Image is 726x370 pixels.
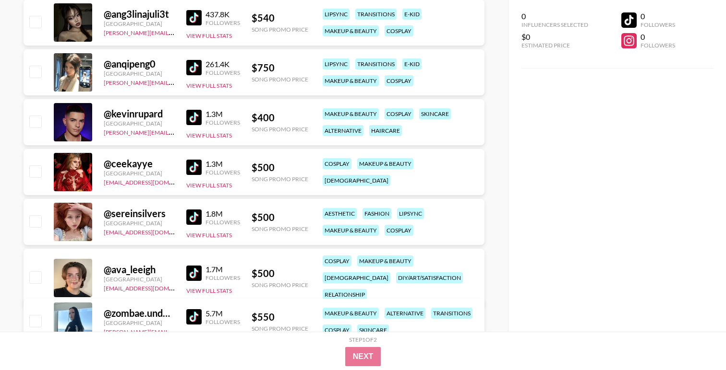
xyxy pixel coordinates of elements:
a: [EMAIL_ADDRESS][DOMAIN_NAME] [104,283,200,292]
div: 0 [521,12,588,21]
button: View Full Stats [186,32,232,39]
div: Estimated Price [521,42,588,49]
div: 1.3M [206,109,240,119]
div: transitions [355,9,397,20]
div: cosplay [385,225,413,236]
div: [GEOGRAPHIC_DATA] [104,276,175,283]
div: Followers [206,169,240,176]
div: @ ava_leeigh [104,264,175,276]
div: @ ang3linajuli3t [104,8,175,20]
div: Song Promo Price [252,281,308,289]
div: makeup & beauty [323,225,379,236]
div: @ ceekayye [104,158,175,170]
div: relationship [323,289,367,300]
div: makeup & beauty [323,108,379,119]
div: haircare [369,125,402,136]
div: [GEOGRAPHIC_DATA] [104,20,175,27]
div: [GEOGRAPHIC_DATA] [104,120,175,127]
div: cosplay [323,324,351,335]
div: Step 1 of 2 [349,336,377,343]
div: skincare [357,324,389,335]
div: [DEMOGRAPHIC_DATA] [323,272,390,283]
img: TikTok [186,10,202,25]
div: Followers [206,69,240,76]
div: @ kevinrupard [104,108,175,120]
button: View Full Stats [186,231,232,239]
div: makeup & beauty [357,158,413,169]
div: Followers [206,219,240,226]
a: [PERSON_NAME][EMAIL_ADDRESS][DOMAIN_NAME] [104,326,246,335]
div: $ 540 [252,12,308,24]
div: lipsync [323,58,350,69]
div: $ 400 [252,112,308,124]
img: TikTok [186,266,202,281]
a: [PERSON_NAME][EMAIL_ADDRESS][DOMAIN_NAME] [104,127,246,136]
div: [DEMOGRAPHIC_DATA] [323,175,390,186]
div: [GEOGRAPHIC_DATA] [104,319,175,326]
div: e-kid [402,9,422,20]
div: fashion [363,208,391,219]
button: View Full Stats [186,182,232,189]
div: [GEOGRAPHIC_DATA] [104,170,175,177]
div: Followers [206,274,240,281]
button: View Full Stats [186,82,232,89]
div: Influencers Selected [521,21,588,28]
div: 1.7M [206,265,240,274]
div: cosplay [385,25,413,36]
div: Followers [206,19,240,26]
div: diy/art/satisfaction [396,272,463,283]
div: @ anqipeng0 [104,58,175,70]
div: alternative [323,125,363,136]
div: [GEOGRAPHIC_DATA] [104,220,175,227]
div: lipsync [323,9,350,20]
a: [PERSON_NAME][EMAIL_ADDRESS][DOMAIN_NAME] [104,77,246,86]
div: Followers [206,119,240,126]
div: Song Promo Price [252,325,308,332]
div: makeup & beauty [323,308,379,319]
div: lipsync [397,208,424,219]
img: TikTok [186,60,202,75]
div: Song Promo Price [252,225,308,232]
div: $ 500 [252,162,308,173]
iframe: Drift Widget Chat Controller [678,322,714,358]
img: TikTok [186,160,202,175]
div: @ sereinsilvers [104,208,175,220]
div: 0 [641,12,675,21]
button: View Full Stats [186,331,232,338]
div: skincare [419,108,451,119]
div: [GEOGRAPHIC_DATA] [104,70,175,77]
div: 0 [641,32,675,42]
div: 437.8K [206,10,240,19]
div: $0 [521,32,588,42]
div: alternative [385,308,425,319]
div: $ 750 [252,62,308,74]
div: Song Promo Price [252,126,308,133]
div: 261.4K [206,59,240,69]
div: Followers [641,21,675,28]
div: cosplay [323,255,351,266]
div: Song Promo Price [252,175,308,183]
button: View Full Stats [186,132,232,139]
div: Followers [641,42,675,49]
div: cosplay [385,75,413,86]
div: cosplay [323,158,351,169]
div: @ zombae.undead [104,307,175,319]
div: 1.3M [206,159,240,169]
a: [EMAIL_ADDRESS][DOMAIN_NAME] [104,177,200,186]
div: transitions [355,58,397,69]
div: makeup & beauty [323,25,379,36]
div: 5.7M [206,309,240,318]
div: cosplay [385,108,413,119]
div: $ 500 [252,211,308,223]
div: $ 500 [252,267,308,279]
div: $ 550 [252,311,308,323]
img: TikTok [186,309,202,324]
div: Followers [206,318,240,325]
a: [PERSON_NAME][EMAIL_ADDRESS][DOMAIN_NAME] [104,27,246,36]
div: makeup & beauty [323,75,379,86]
img: TikTok [186,110,202,125]
img: TikTok [186,209,202,225]
div: e-kid [402,58,422,69]
div: Song Promo Price [252,26,308,33]
div: transitions [431,308,472,319]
